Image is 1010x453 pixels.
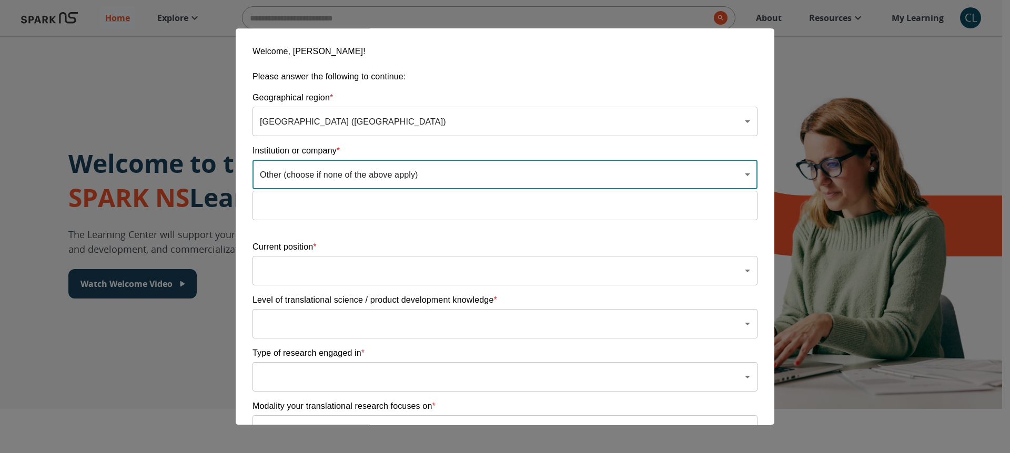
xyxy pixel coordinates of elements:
div: Other (choose if none of the above apply) [252,160,757,189]
p: Type of research engaged in [252,347,757,359]
p: Level of translational science / product development knowledge [252,294,757,306]
p: Please answer the following to continue: [252,70,757,83]
p: Welcome, [PERSON_NAME]! [252,45,757,58]
p: Modality your translational research focuses on [252,400,757,413]
p: Current position [252,241,757,253]
p: Geographical region [252,91,757,104]
div: [GEOGRAPHIC_DATA] ([GEOGRAPHIC_DATA]) [252,107,757,136]
p: Institution or company [252,145,757,157]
